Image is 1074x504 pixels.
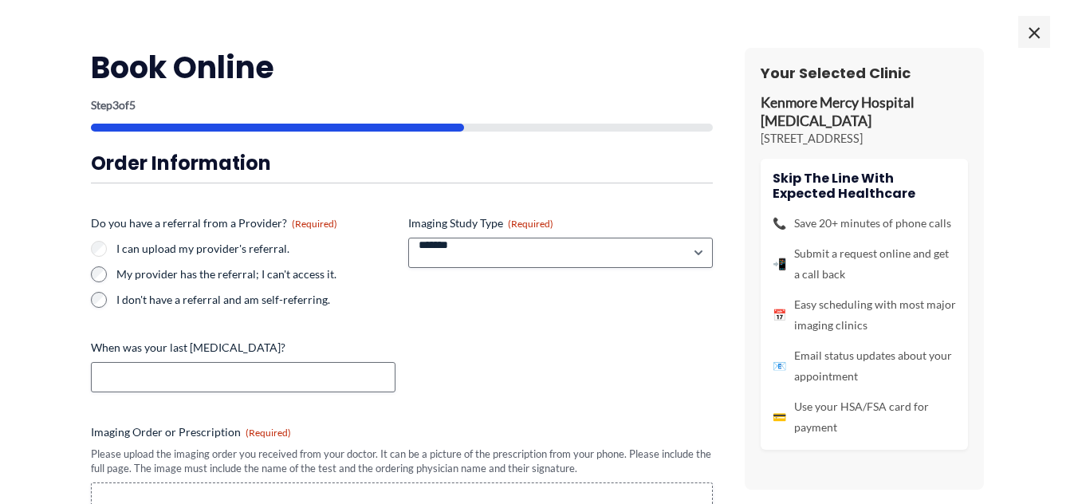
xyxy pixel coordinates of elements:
[116,266,395,282] label: My provider has the referral; I can't access it.
[761,64,968,82] h3: Your Selected Clinic
[761,94,968,131] p: Kenmore Mercy Hospital [MEDICAL_DATA]
[91,48,713,87] h2: Book Online
[773,254,786,274] span: 📲
[91,215,337,231] legend: Do you have a referral from a Provider?
[129,98,136,112] span: 5
[91,100,713,111] p: Step of
[91,424,713,440] label: Imaging Order or Prescription
[773,294,956,336] li: Easy scheduling with most major imaging clinics
[91,340,395,356] label: When was your last [MEDICAL_DATA]?
[773,345,956,387] li: Email status updates about your appointment
[773,213,956,234] li: Save 20+ minutes of phone calls
[408,215,713,231] label: Imaging Study Type
[116,292,395,308] label: I don't have a referral and am self-referring.
[91,151,713,175] h3: Order Information
[761,131,968,147] p: [STREET_ADDRESS]
[773,407,786,427] span: 💳
[112,98,119,112] span: 3
[292,218,337,230] span: (Required)
[91,447,713,476] div: Please upload the imaging order you received from your doctor. It can be a picture of the prescri...
[773,171,956,201] h4: Skip the line with Expected Healthcare
[246,427,291,439] span: (Required)
[773,356,786,376] span: 📧
[773,305,786,325] span: 📅
[116,241,395,257] label: I can upload my provider's referral.
[773,213,786,234] span: 📞
[1018,16,1050,48] span: ×
[508,218,553,230] span: (Required)
[773,243,956,285] li: Submit a request online and get a call back
[773,396,956,438] li: Use your HSA/FSA card for payment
